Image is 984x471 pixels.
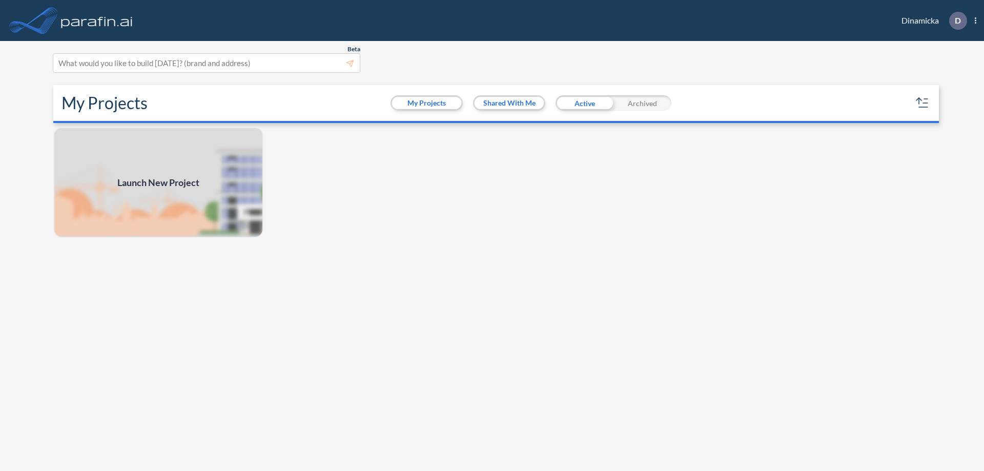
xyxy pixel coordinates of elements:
[59,10,135,31] img: logo
[613,95,671,111] div: Archived
[61,93,148,113] h2: My Projects
[475,97,544,109] button: Shared With Me
[53,127,263,238] a: Launch New Project
[392,97,461,109] button: My Projects
[117,176,199,190] span: Launch New Project
[347,45,360,53] span: Beta
[53,127,263,238] img: add
[556,95,613,111] div: Active
[955,16,961,25] p: D
[914,95,931,111] button: sort
[886,12,976,30] div: Dinamicka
